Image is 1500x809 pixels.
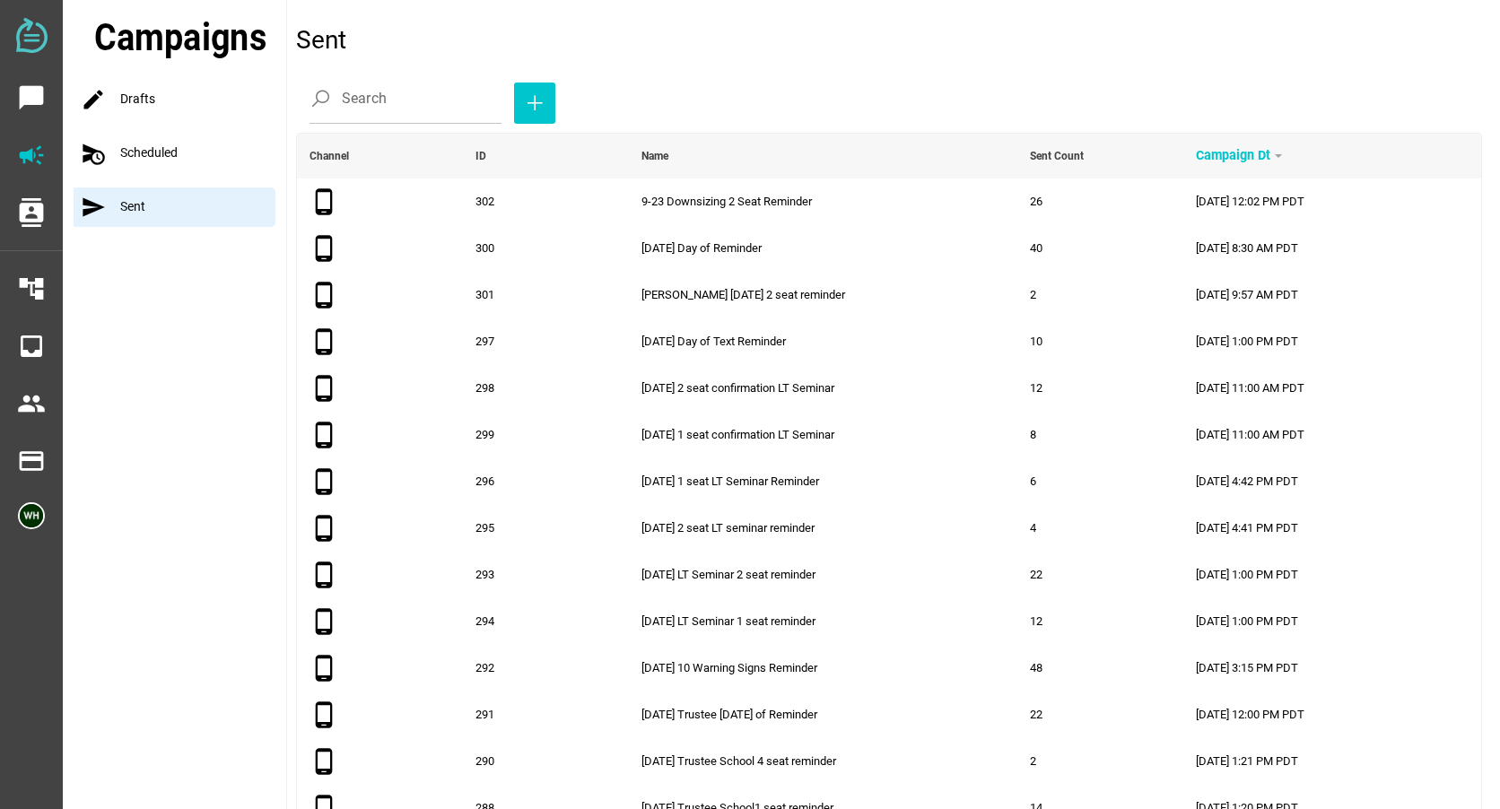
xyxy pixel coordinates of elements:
[81,141,106,166] i: schedule_send
[1030,381,1042,395] span: 12
[310,187,338,216] i: SMS
[17,389,46,418] i: people
[74,134,286,173] div: Scheduled
[310,374,338,403] i: SMS
[475,428,494,441] span: 299
[310,467,338,496] i: SMS
[74,187,275,227] div: Sent
[475,335,494,348] span: 297
[17,274,46,303] i: account_tree
[641,521,815,535] span: [DATE] 2 seat LT seminar reminder
[475,754,494,768] span: 290
[1196,661,1298,674] span: [DATE] 3:15 PM PDT
[1030,754,1036,768] span: 2
[1196,474,1298,488] span: [DATE] 4:42 PM PDT
[1030,241,1042,255] span: 40
[310,561,338,589] i: SMS
[81,87,106,112] i: mode
[475,381,494,395] span: 298
[641,614,815,628] span: [DATE] LT Seminar 1 seat reminder
[1196,143,1291,170] div: Campaign Dt
[641,754,836,768] span: [DATE] Trustee School 4 seat reminder
[1196,708,1304,721] span: [DATE] 12:00 PM PDT
[641,288,845,301] span: [PERSON_NAME] [DATE] 2 seat reminder
[475,474,494,488] span: 296
[475,568,494,581] span: 293
[17,198,46,227] i: contacts
[1030,335,1042,348] span: 10
[310,514,338,543] i: SMS
[641,474,819,488] span: [DATE] 1 seat LT Seminar Reminder
[94,9,276,65] div: Campaigns
[1030,144,1093,168] div: Sent Count
[475,288,494,301] span: 301
[1030,708,1042,721] span: 22
[641,241,762,255] span: [DATE] Day of Reminder
[641,428,834,441] span: [DATE] 1 seat confirmation LT Seminar
[17,332,46,361] i: inbox
[641,195,812,208] span: 9-23 Downsizing 2 Seat Reminder
[1030,288,1036,301] span: 2
[74,80,286,119] div: Drafts
[1196,335,1298,348] span: [DATE] 1:00 PM PDT
[1196,241,1298,255] span: [DATE] 8:30 AM PDT
[1196,381,1304,395] span: [DATE] 11:00 AM PDT
[310,234,338,263] i: SMS
[475,144,495,168] div: ID
[1030,568,1042,581] span: 22
[17,141,46,170] i: campaign
[17,83,46,112] i: chat_bubble
[1030,474,1036,488] span: 6
[17,447,46,475] i: payment
[1196,614,1298,628] span: [DATE] 1:00 PM PDT
[641,335,786,348] span: [DATE] Day of Text Reminder
[310,700,338,729] i: SMS
[1196,521,1298,535] span: [DATE] 4:41 PM PDT
[18,502,45,529] img: 5edff51079ed9903661a2266-30.png
[475,521,494,535] span: 295
[1030,428,1036,441] span: 8
[81,195,106,220] i: send
[1196,195,1304,208] span: [DATE] 12:02 PM PDT
[641,661,817,674] span: [DATE] 10 Warning Signs Reminder
[310,747,338,776] i: SMS
[641,381,834,395] span: [DATE] 2 seat confirmation LT Seminar
[475,241,494,255] span: 300
[310,144,358,168] div: Channel
[475,661,494,674] span: 292
[1030,521,1036,535] span: 4
[310,421,338,449] i: SMS
[1196,754,1298,768] span: [DATE] 1:21 PM PDT
[1030,614,1042,628] span: 12
[342,74,501,124] input: Search
[1196,288,1298,301] span: [DATE] 9:57 AM PDT
[475,708,494,721] span: 291
[475,614,494,628] span: 294
[296,22,1482,59] p: Sent
[310,654,338,683] i: SMS
[1030,195,1042,208] span: 26
[641,568,815,581] span: [DATE] LT Seminar 2 seat reminder
[641,144,677,168] div: Name
[641,708,817,721] span: [DATE] Trustee [DATE] of Reminder
[16,18,48,53] img: svg+xml;base64,PD94bWwgdmVyc2lvbj0iMS4wIiBlbmNvZGluZz0iVVRGLTgiPz4KPHN2ZyB2ZXJzaW9uPSIxLjEiIHZpZX...
[310,327,338,356] i: SMS
[1030,661,1042,674] span: 48
[310,607,338,636] i: SMS
[310,281,338,309] i: SMS
[1196,428,1304,441] span: [DATE] 11:00 AM PDT
[475,195,494,208] span: 302
[1196,568,1298,581] span: [DATE] 1:00 PM PDT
